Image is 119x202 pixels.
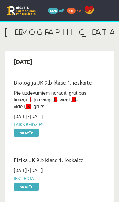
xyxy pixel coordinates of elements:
span: Laiks beidzies [14,121,96,128]
span: Pie uzdevumiem norādīti grūtības līmeņi : - ļoti viegli, - viegli, - vidēji, - grūts [14,90,86,109]
a: Skatīt [14,129,39,137]
a: Skatīt [14,183,39,191]
div: Bioloģija JK 9.b klase 1. ieskaite [14,78,96,90]
span: I [30,97,31,102]
span: [DATE] - [DATE] [14,113,43,119]
span: III [72,97,76,102]
span: 1428 [48,8,58,14]
span: [DATE] - [DATE] [14,167,43,173]
span: II [54,97,57,102]
span: 670 [67,8,76,14]
h1: [DEMOGRAPHIC_DATA] [5,27,114,37]
h2: [DATE] [8,54,38,69]
div: Fizika JK 9.b klase 1. ieskaite [14,156,96,167]
span: mP [59,8,64,12]
span: Iesniegta [14,175,96,182]
span: xp [77,8,81,12]
span: IV [26,104,31,109]
a: 670 xp [67,8,84,12]
a: Rīgas 1. Tālmācības vidusskola [7,6,36,15]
